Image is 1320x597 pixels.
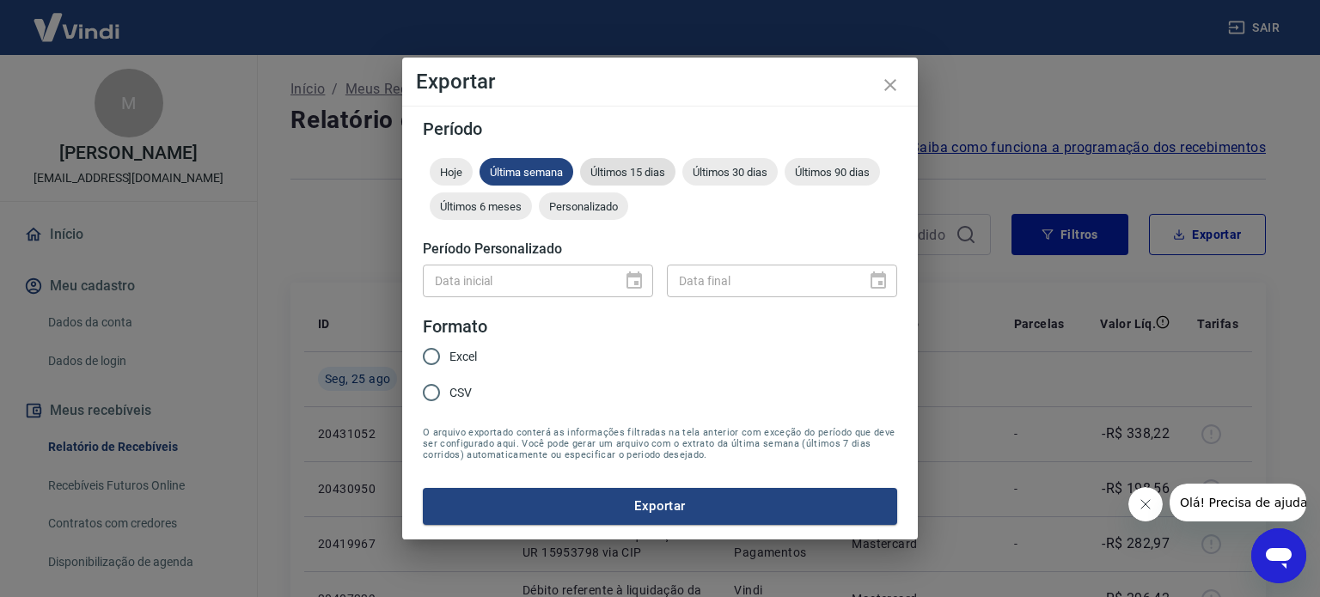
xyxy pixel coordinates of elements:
iframe: Fechar mensagem [1128,487,1163,521]
legend: Formato [423,314,487,339]
span: Últimos 6 meses [430,200,532,213]
div: Personalizado [539,192,628,220]
iframe: Mensagem da empresa [1170,484,1306,521]
span: Hoje [430,166,473,179]
span: O arquivo exportado conterá as informações filtradas na tela anterior com exceção do período que ... [423,427,897,460]
input: DD/MM/YYYY [667,265,854,296]
span: Olá! Precisa de ajuda? [10,12,144,26]
span: Excel [449,348,477,366]
span: Personalizado [539,200,628,213]
button: close [870,64,911,106]
span: Últimos 90 dias [785,166,880,179]
div: Últimos 6 meses [430,192,532,220]
span: Última semana [480,166,573,179]
button: Exportar [423,488,897,524]
div: Hoje [430,158,473,186]
span: CSV [449,384,472,402]
iframe: Botão para abrir a janela de mensagens [1251,528,1306,583]
h4: Exportar [416,71,904,92]
div: Última semana [480,158,573,186]
span: Últimos 15 dias [580,166,675,179]
div: Últimos 15 dias [580,158,675,186]
span: Últimos 30 dias [682,166,778,179]
h5: Período [423,120,897,137]
input: DD/MM/YYYY [423,265,610,296]
div: Últimos 90 dias [785,158,880,186]
div: Últimos 30 dias [682,158,778,186]
h5: Período Personalizado [423,241,897,258]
